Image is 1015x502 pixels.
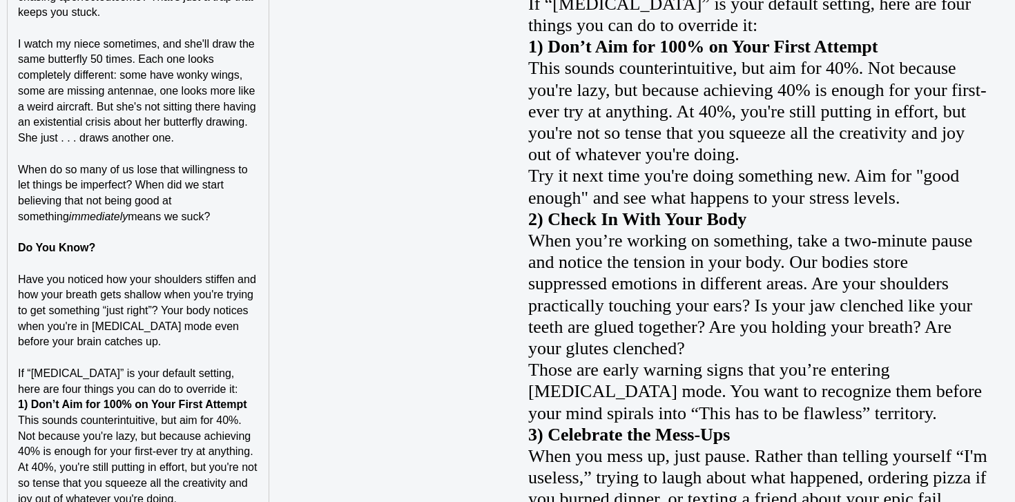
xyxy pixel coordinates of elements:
[18,38,259,144] span: I watch my niece sometimes, and she'll draw the same butterfly 50 times. Each one looks completel...
[18,242,95,253] strong: Do You Know?
[18,273,259,348] span: Have you noticed how your shoulders stiffen and how your breath gets shallow when you're trying t...
[18,367,238,395] span: If “[MEDICAL_DATA]” is your default setting, here are four things you can do to override it:
[18,164,251,222] span: When do so many of us lose that willingness to let things be imperfect? When did we start believi...
[528,37,878,57] strong: 1) Don’t Aim for 100% on Your First Attempt
[18,398,247,410] strong: 1) Don’t Aim for 100% on Your First Attempt
[69,211,128,222] em: immediately
[528,209,746,229] strong: 2) Check In With Your Body
[528,58,987,164] span: This sounds counterintuitive, but aim for 40%. Not because you're lazy, but because achieving 40%...
[128,211,210,222] span: means we suck?
[528,231,972,358] span: When you’re working on something, take a two-minute pause and notice the tension in your body. Ou...
[528,360,982,423] span: Those are early warning signs that you’re entering [MEDICAL_DATA] mode. You want to recognize the...
[528,425,730,445] strong: 3) Celebrate the Mess-Ups
[528,166,959,207] span: Try it next time you're doing something new. Aim for "good enough" and see what happens to your s...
